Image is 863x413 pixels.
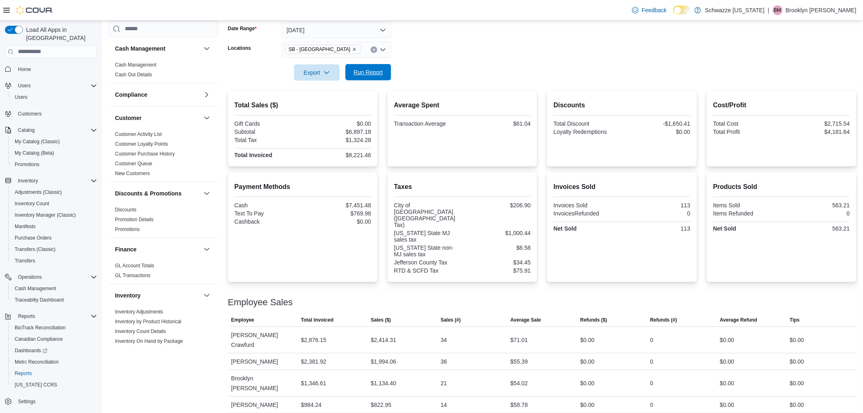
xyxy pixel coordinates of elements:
[464,202,531,209] div: $206.90
[11,233,97,243] span: Purchase Orders
[8,187,100,198] button: Adjustments (Classic)
[15,212,76,218] span: Inventory Manager (Classic)
[115,318,181,324] span: Inventory by Product Historical
[553,210,620,217] div: InvoicesRefunded
[16,6,53,14] img: Cova
[115,151,175,156] a: Customer Purchase History
[464,244,531,251] div: $6.58
[115,90,200,98] button: Compliance
[11,244,59,254] a: Transfers (Classic)
[8,136,100,147] button: My Catalog (Classic)
[11,295,67,305] a: Traceabilty Dashboard
[18,127,35,133] span: Catalog
[394,267,461,274] div: RTD & SCFD Tax
[713,129,780,135] div: Total Profit
[235,152,272,158] strong: Total Invoiced
[228,370,298,396] div: Brooklyn [PERSON_NAME]
[202,290,212,300] button: Inventory
[354,68,383,76] span: Run Report
[673,14,674,15] span: Dark Mode
[440,378,447,388] div: 21
[15,246,55,253] span: Transfers (Classic)
[629,2,670,18] a: Feedback
[11,369,97,378] span: Reports
[15,109,97,119] span: Customers
[11,148,58,158] a: My Catalog (Beta)
[115,226,140,232] a: Promotions
[235,202,301,209] div: Cash
[713,210,780,217] div: Items Refunded
[11,256,97,266] span: Transfers
[115,189,200,197] button: Discounts & Promotions
[11,160,43,169] a: Promotions
[15,150,54,156] span: My Catalog (Beta)
[115,245,137,253] h3: Finance
[115,216,154,222] a: Promotion Details
[228,353,298,370] div: [PERSON_NAME]
[228,397,298,413] div: [PERSON_NAME]
[511,378,528,388] div: $54.02
[15,94,27,100] span: Users
[8,294,100,306] button: Traceabilty Dashboard
[464,267,531,274] div: $75.91
[15,258,35,264] span: Transfers
[115,141,168,147] a: Customer Loyalty Points
[8,198,100,209] button: Inventory Count
[15,324,66,331] span: BioTrack Reconciliation
[11,380,60,390] a: [US_STATE] CCRS
[624,120,690,127] div: -$1,650.41
[394,259,461,266] div: Jefferson County Tax
[15,189,62,195] span: Adjustments (Classic)
[2,63,100,75] button: Home
[235,100,371,110] h2: Total Sales ($)
[304,202,371,209] div: $7,451.48
[8,221,100,232] button: Manifests
[790,378,804,388] div: $0.00
[15,396,97,406] span: Settings
[15,64,34,74] a: Home
[301,400,322,410] div: $984.24
[18,66,31,73] span: Home
[304,120,371,127] div: $0.00
[371,357,396,366] div: $1,994.06
[18,82,31,89] span: Users
[464,259,531,266] div: $34.45
[650,357,653,366] div: 0
[228,298,293,307] h3: Employee Sales
[115,113,142,122] h3: Customer
[15,125,97,135] span: Catalog
[2,80,100,91] button: Users
[15,138,60,145] span: My Catalog (Classic)
[440,335,447,345] div: 34
[15,297,64,303] span: Traceabilty Dashboard
[202,188,212,198] button: Discounts & Promotions
[11,346,51,355] a: Dashboards
[8,244,100,255] button: Transfers (Classic)
[11,323,69,333] a: BioTrack Reconciliation
[553,100,690,110] h2: Discounts
[11,244,97,254] span: Transfers (Classic)
[8,322,100,333] button: BioTrack Reconciliation
[304,218,371,225] div: $0.00
[115,328,166,334] a: Inventory Count Details
[8,91,100,103] button: Users
[720,335,734,345] div: $0.00
[115,90,147,98] h3: Compliance
[11,210,97,220] span: Inventory Manager (Classic)
[8,333,100,345] button: Canadian Compliance
[2,395,100,407] button: Settings
[228,45,251,51] label: Locations
[11,334,66,344] a: Canadian Compliance
[11,187,97,197] span: Adjustments (Classic)
[773,5,783,15] div: Brooklyn Michele Carlton
[115,309,163,314] a: Inventory Adjustments
[11,323,97,333] span: BioTrack Reconciliation
[228,25,257,32] label: Date Range
[15,359,59,365] span: Metrc Reconciliation
[115,206,137,212] a: Discounts
[235,182,371,192] h2: Payment Methods
[11,210,79,220] a: Inventory Manager (Classic)
[115,272,150,278] span: GL Transactions
[440,357,447,366] div: 36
